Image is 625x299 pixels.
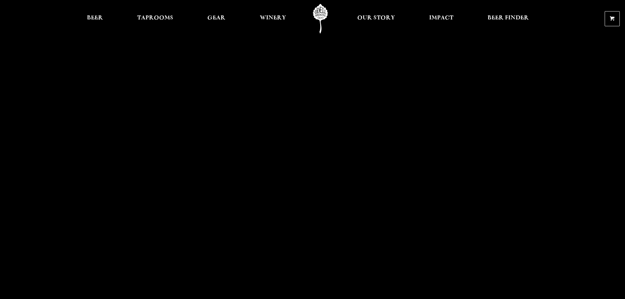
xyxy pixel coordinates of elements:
[357,15,395,21] span: Our Story
[207,15,225,21] span: Gear
[203,4,230,33] a: Gear
[256,4,290,33] a: Winery
[133,4,177,33] a: Taprooms
[87,15,103,21] span: Beer
[308,4,333,33] a: Odell Home
[260,15,286,21] span: Winery
[488,15,529,21] span: Beer Finder
[483,4,533,33] a: Beer Finder
[83,4,107,33] a: Beer
[137,15,173,21] span: Taprooms
[429,15,453,21] span: Impact
[353,4,399,33] a: Our Story
[425,4,458,33] a: Impact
